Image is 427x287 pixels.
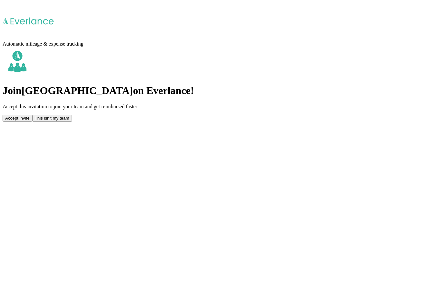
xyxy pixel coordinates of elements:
button: This isn't my team [32,115,72,122]
iframe: Everlance-gr Chat Button Frame [391,251,427,287]
h1: Join [GEOGRAPHIC_DATA] on Everlance! [3,85,424,97]
button: Accept invite [3,115,32,122]
p: Accept this invitation to join your team and get reimbursed faster [3,104,424,110]
div: Automatic mileage & expense tracking [3,41,424,47]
